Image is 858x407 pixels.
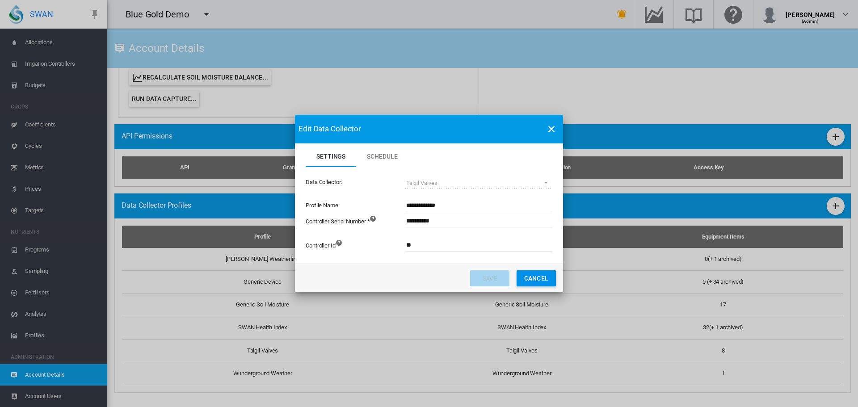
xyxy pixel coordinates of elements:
[470,270,509,286] button: Save
[336,237,346,248] md-icon: The unique Id of the controller
[406,180,437,186] div: Talgil Valves
[316,153,345,160] span: Settings
[546,124,557,134] md-icon: icon-close
[517,270,556,286] button: Cancel
[370,213,380,224] md-icon: The serial number of the controller
[404,237,552,261] div: The unique Id of the controller
[306,201,404,210] label: Profile Name:
[404,213,552,237] div: The serial number of the controller
[543,120,560,138] button: icon-close
[367,153,397,160] span: Schedule
[299,124,361,134] span: Edit Data Collector
[295,115,563,292] md-dialog: Settings Schedule ...
[306,237,336,261] label: Controller Id
[306,178,404,186] label: Data Collector:
[306,213,370,237] label: Controller Serial Number *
